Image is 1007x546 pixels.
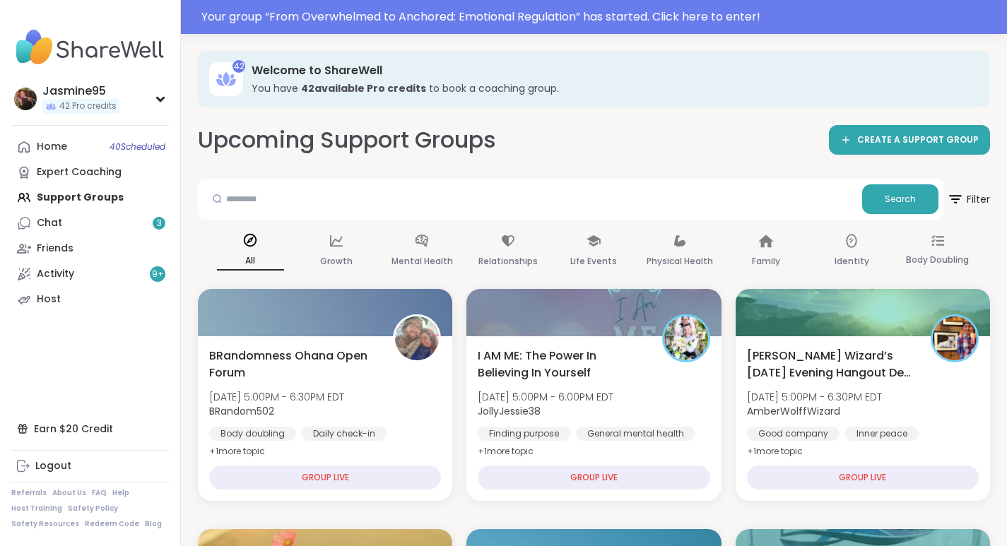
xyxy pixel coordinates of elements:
[37,267,74,281] div: Activity
[576,427,695,441] div: General mental health
[42,83,119,99] div: Jasmine95
[11,134,169,160] a: Home40Scheduled
[217,252,284,271] p: All
[885,193,916,206] span: Search
[857,134,979,146] span: CREATE A SUPPORT GROUP
[302,427,387,441] div: Daily check-in
[209,348,377,381] span: BRandomness Ohana Open Forum
[252,81,970,95] h3: You have to book a coaching group.
[664,316,708,360] img: JollyJessie38
[747,465,979,489] div: GROUP LIVE
[933,316,977,360] img: AmberWolffWizard
[478,390,613,404] span: [DATE] 5:00PM - 6:00PM EDT
[157,218,162,230] span: 3
[835,253,869,270] p: Identity
[747,390,882,404] span: [DATE] 5:00PM - 6:30PM EDT
[209,427,296,441] div: Body doubling
[37,165,122,179] div: Expert Coaching
[478,404,541,418] b: JollyJessie38
[35,459,71,473] div: Logout
[252,63,970,78] h3: Welcome to ShareWell
[11,519,79,529] a: Safety Resources
[747,404,840,418] b: AmberWolffWizard
[301,81,426,95] b: 42 available Pro credit s
[11,236,169,261] a: Friends
[862,184,938,214] button: Search
[11,504,62,514] a: Host Training
[209,390,344,404] span: [DATE] 5:00PM - 6:30PM EDT
[201,8,999,25] div: Your group “ From Overwhelmed to Anchored: Emotional Regulation ” has started. Click here to enter!
[152,268,164,280] span: 9 +
[11,416,169,441] div: Earn $20 Credit
[11,453,169,479] a: Logout
[478,465,709,489] div: GROUP LIVE
[391,253,453,270] p: Mental Health
[110,141,165,153] span: 40 Scheduled
[112,488,129,498] a: Help
[59,100,117,112] span: 42 Pro credits
[68,504,118,514] a: Safety Policy
[37,216,62,230] div: Chat
[85,519,139,529] a: Redeem Code
[395,316,439,360] img: BRandom502
[947,182,990,216] span: Filter
[232,60,245,73] div: 42
[747,348,915,381] span: [PERSON_NAME] Wizard’s [DATE] Evening Hangout Den 🐺🪄
[92,488,107,498] a: FAQ
[11,160,169,185] a: Expert Coaching
[209,404,274,418] b: BRandom502
[647,253,713,270] p: Physical Health
[320,253,353,270] p: Growth
[478,348,646,381] span: I AM ME: The Power In Believing In Yourself
[906,251,969,268] p: Body Doubling
[209,465,441,489] div: GROUP LIVE
[478,427,570,441] div: Finding purpose
[11,488,47,498] a: Referrals
[570,253,617,270] p: Life Events
[11,287,169,312] a: Host
[11,210,169,236] a: Chat3
[37,242,73,256] div: Friends
[752,253,780,270] p: Family
[829,125,990,155] a: CREATE A SUPPORT GROUP
[145,519,162,529] a: Blog
[11,23,169,72] img: ShareWell Nav Logo
[37,292,61,307] div: Host
[947,179,990,220] button: Filter
[14,88,37,110] img: Jasmine95
[747,427,840,441] div: Good company
[37,140,67,154] div: Home
[845,427,919,441] div: Inner peace
[198,124,496,156] h2: Upcoming Support Groups
[478,253,538,270] p: Relationships
[11,261,169,287] a: Activity9+
[52,488,86,498] a: About Us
